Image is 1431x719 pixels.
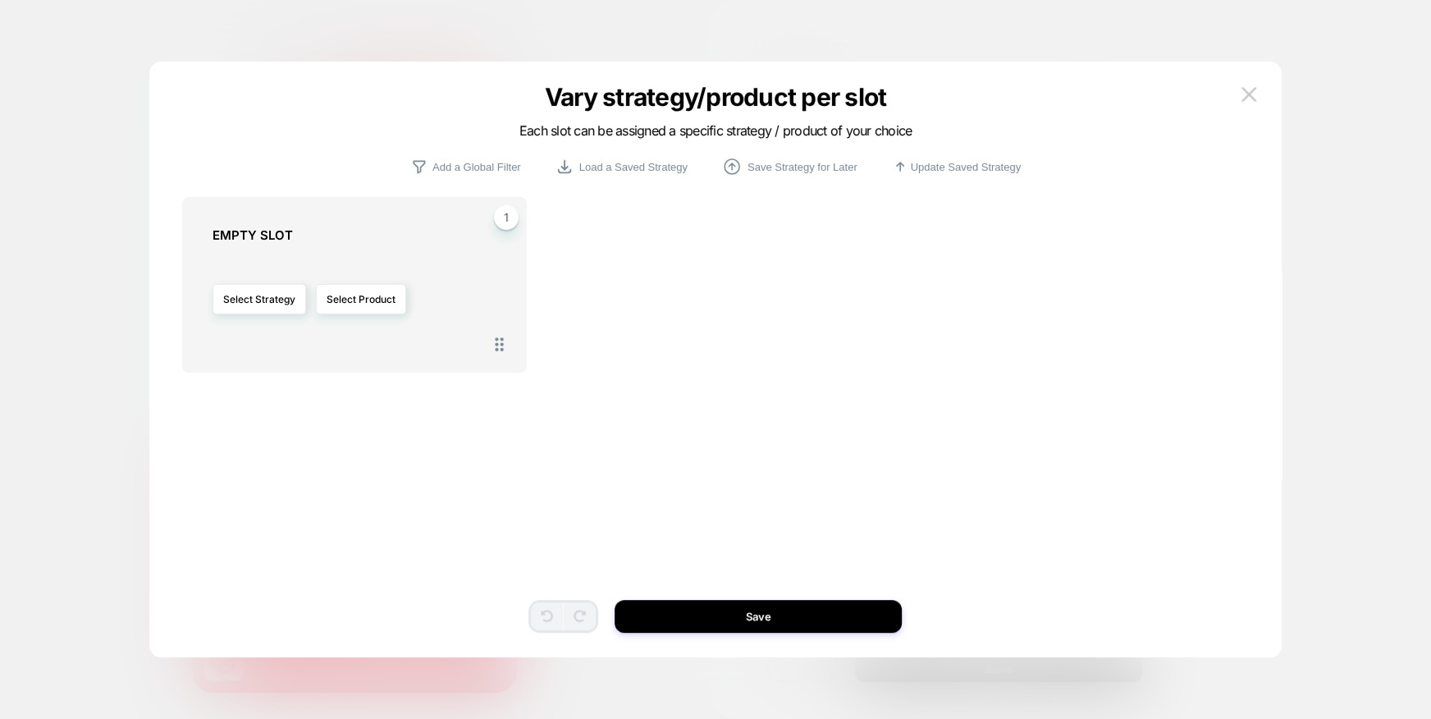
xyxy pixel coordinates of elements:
[12,588,52,628] div: Cookie policy
[717,156,862,177] button: Save Strategy for Later
[615,600,902,633] button: Save
[748,161,857,173] p: Save Strategy for Later
[911,161,1021,173] p: Update Saved Strategy
[17,594,46,623] button: Cookie policy
[405,82,1026,112] p: Vary strategy/product per slot
[519,122,912,139] span: Each slot can be assigned a specific strategy / product of your choice
[20,596,44,621] img: Cookie policy
[887,158,1026,176] button: Update Saved Strategy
